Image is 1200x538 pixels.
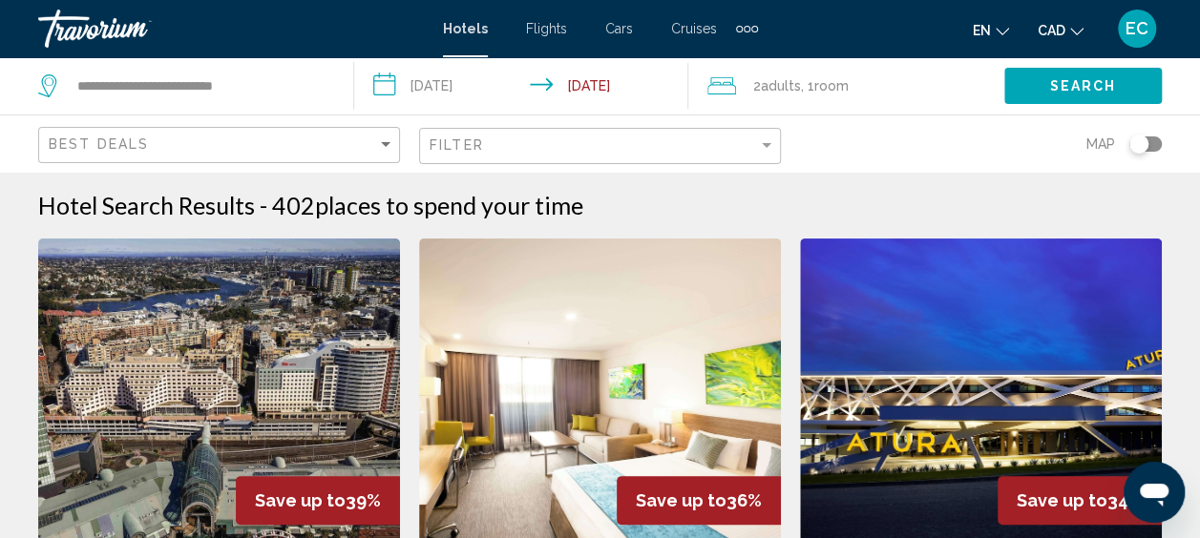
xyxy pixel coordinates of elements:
[315,191,583,219] span: places to spend your time
[1126,19,1148,38] span: EC
[354,57,689,114] button: Check-in date: Dec 2, 2025 Check-out date: Dec 7, 2025
[443,21,488,36] a: Hotels
[814,78,849,93] span: Room
[1086,131,1115,157] span: Map
[761,78,801,93] span: Adults
[1038,23,1065,38] span: CAD
[801,72,849,99] span: , 1
[1124,462,1185,523] iframe: Button to launch messaging window
[1038,16,1084,44] button: Change currency
[973,23,991,38] span: en
[272,191,583,219] h2: 402
[998,476,1162,525] div: 34%
[973,16,1009,44] button: Change language
[49,137,394,154] mat-select: Sort by
[260,191,267,219] span: -
[38,10,424,48] a: Travorium
[736,13,758,44] button: Extra navigation items
[419,127,781,166] button: Filter
[430,137,484,153] span: Filter
[38,191,255,219] h1: Hotel Search Results
[1004,68,1162,103] button: Search
[49,136,149,152] span: Best Deals
[605,21,633,36] a: Cars
[753,72,801,99] span: 2
[236,476,400,525] div: 39%
[671,21,717,36] a: Cruises
[688,57,1004,114] button: Travelers: 2 adults, 0 children
[1050,79,1117,94] span: Search
[617,476,781,525] div: 36%
[1017,490,1107,510] span: Save up to
[526,21,567,36] a: Flights
[1112,9,1162,49] button: User Menu
[1115,135,1162,153] button: Toggle map
[636,490,726,510] span: Save up to
[255,490,346,510] span: Save up to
